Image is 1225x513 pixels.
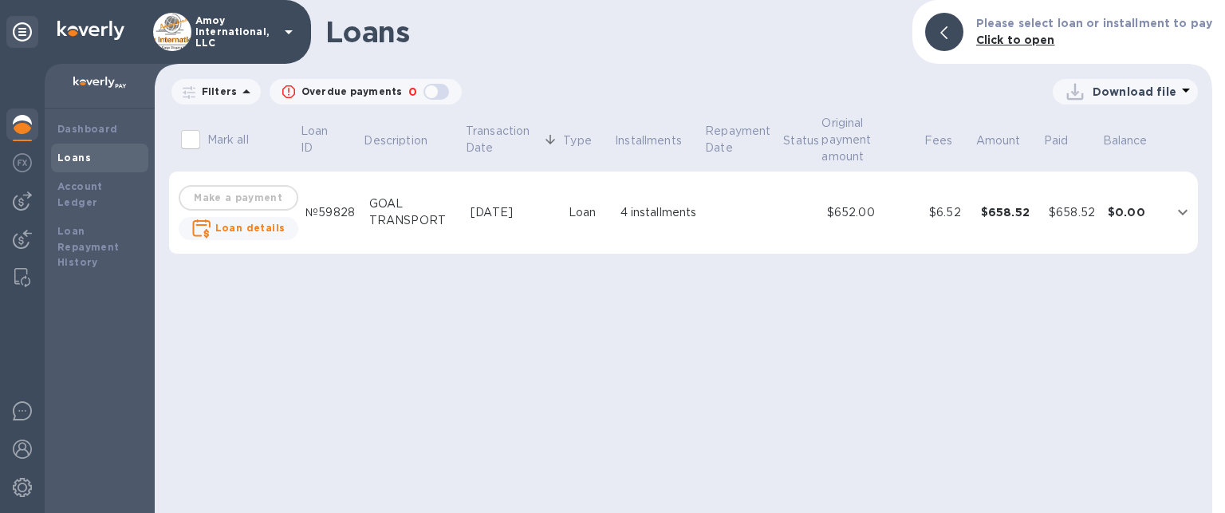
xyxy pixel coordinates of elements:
p: Mark all [207,132,249,148]
button: Loan details [179,217,298,240]
p: Original payment amount [821,115,900,165]
p: Status [783,132,819,149]
span: Description [364,132,447,149]
div: GOAL TRANSPORT [369,195,458,229]
button: expand row [1171,200,1195,224]
p: Transaction Date [466,123,540,156]
p: Description [364,132,427,149]
span: Fees [924,132,974,149]
p: Filters [195,85,237,98]
p: Balance [1103,132,1148,149]
p: Overdue payments [301,85,402,99]
button: Overdue payments0 [270,79,462,105]
b: Click to open [976,34,1055,46]
span: Paid [1044,132,1089,149]
span: Loan ID [301,123,361,156]
span: Balance [1103,132,1168,149]
span: Amount [976,132,1042,149]
span: Installments [615,132,703,149]
b: Loan details [215,222,286,234]
div: Loan [569,204,608,221]
p: Fees [924,132,953,149]
img: Foreign exchange [13,153,32,172]
img: Logo [57,21,124,40]
p: Download file [1093,84,1176,100]
p: 0 [408,84,417,101]
b: Dashboard [57,123,118,135]
p: Type [563,132,592,149]
span: Original payment amount [821,115,921,165]
h1: Loans [325,15,900,49]
p: Installments [615,132,682,149]
b: Loan Repayment History [57,225,120,269]
p: Loan ID [301,123,341,156]
p: Amoy International, LLC [195,15,275,49]
p: Repayment Date [705,123,781,156]
div: №59828 [305,204,356,221]
span: Type [563,132,612,149]
p: Amount [976,132,1021,149]
b: Loans [57,152,91,164]
div: Unpin categories [6,16,38,48]
div: $6.52 [929,204,968,221]
b: Please select loan or installment to pay [976,17,1212,30]
span: Transaction Date [466,123,561,156]
div: $0.00 [1108,204,1163,220]
b: Account Ledger [57,180,103,208]
p: Paid [1044,132,1069,149]
div: [DATE] [471,204,555,221]
div: 4 installments [620,204,698,221]
div: $658.52 [981,204,1036,220]
div: $658.52 [1049,204,1095,221]
div: $652.00 [827,204,916,221]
